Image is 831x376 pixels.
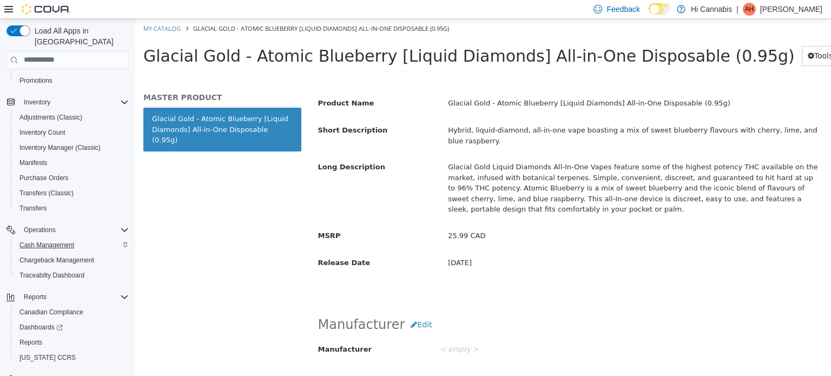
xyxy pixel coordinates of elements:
[19,353,76,362] span: [US_STATE] CCRS
[15,306,88,319] a: Canadian Compliance
[15,321,129,334] span: Dashboards
[11,350,133,365] button: [US_STATE] CCRS
[19,128,65,137] span: Inventory Count
[30,25,129,47] span: Load All Apps in [GEOGRAPHIC_DATA]
[19,291,51,304] button: Reports
[11,155,133,170] button: Manifests
[15,126,70,139] a: Inventory Count
[269,296,302,316] button: Edit
[11,305,133,320] button: Canadian Compliance
[19,323,63,332] span: Dashboards
[15,254,98,267] a: Chargeback Management
[19,223,129,236] span: Operations
[305,139,695,200] div: Glacial Gold Liquid Diamonds All-In-One Vapes feature some of the highest potency THC available o...
[15,269,129,282] span: Traceabilty Dashboard
[11,125,133,140] button: Inventory Count
[24,98,50,107] span: Inventory
[305,102,695,131] div: Hybrid, liquid-diamond, all-in-one vape boasting a mix of sweet blueberry flavours with cherry, l...
[15,187,78,200] a: Transfers (Classic)
[15,126,129,139] span: Inventory Count
[760,3,822,16] p: [PERSON_NAME]
[15,202,51,215] a: Transfers
[11,186,133,201] button: Transfers (Classic)
[19,76,52,85] span: Promotions
[15,171,73,184] a: Purchase Orders
[19,174,69,182] span: Purchase Orders
[15,156,51,169] a: Manifests
[19,338,42,347] span: Reports
[15,171,129,184] span: Purchase Orders
[19,256,94,265] span: Chargeback Management
[8,74,166,83] h5: MASTER PRODUCT
[305,235,695,254] div: [DATE]
[183,80,239,88] span: Product Name
[11,320,133,335] a: Dashboards
[691,3,732,16] p: Hi Cannabis
[58,5,314,14] span: Glacial Gold - Atomic Blueberry [Liquid Diamonds] All-in-One Disposable (0.95g)
[15,321,67,334] a: Dashboards
[15,239,129,252] span: Cash Management
[19,143,101,152] span: Inventory Manager (Classic)
[8,89,166,133] a: Glacial Gold - Atomic Blueberry [Liquid Diamonds] All-in-One Disposable (0.95g)
[19,223,60,236] button: Operations
[15,74,129,87] span: Promotions
[183,107,253,115] span: Short Description
[2,95,133,110] button: Inventory
[305,208,695,227] div: 25.99 CAD
[19,241,74,249] span: Cash Management
[15,141,105,154] a: Inventory Manager (Classic)
[2,289,133,305] button: Reports
[19,204,47,213] span: Transfers
[11,238,133,253] button: Cash Management
[183,296,688,316] h2: Manufacturer
[15,239,78,252] a: Cash Management
[19,308,83,316] span: Canadian Compliance
[745,3,754,16] span: AH
[15,351,129,364] span: Washington CCRS
[667,27,708,47] button: Tools
[15,202,129,215] span: Transfers
[743,3,756,16] div: Amy Houle
[15,336,129,349] span: Reports
[15,156,129,169] span: Manifests
[15,306,129,319] span: Canadian Compliance
[183,240,235,248] span: Release Date
[22,4,70,15] img: Cova
[19,271,84,280] span: Traceabilty Dashboard
[15,187,129,200] span: Transfers (Classic)
[19,159,47,167] span: Manifests
[15,141,129,154] span: Inventory Manager (Classic)
[8,5,45,14] a: My Catalog
[183,213,206,221] span: MSRP
[15,351,80,364] a: [US_STATE] CCRS
[15,111,87,124] a: Adjustments (Classic)
[11,170,133,186] button: Purchase Orders
[15,336,47,349] a: Reports
[15,269,89,282] a: Traceabilty Dashboard
[736,3,738,16] p: |
[19,96,55,109] button: Inventory
[11,73,133,88] button: Promotions
[2,222,133,238] button: Operations
[305,75,695,94] div: Glacial Gold - Atomic Blueberry [Liquid Diamonds] All-in-One Disposable (0.95g)
[11,268,133,283] button: Traceabilty Dashboard
[15,74,57,87] a: Promotions
[11,140,133,155] button: Inventory Manager (Classic)
[649,3,671,15] input: Dark Mode
[19,113,82,122] span: Adjustments (Classic)
[15,111,129,124] span: Adjustments (Classic)
[8,28,659,47] span: Glacial Gold - Atomic Blueberry [Liquid Diamonds] All-in-One Disposable (0.95g)
[15,254,129,267] span: Chargeback Management
[19,96,129,109] span: Inventory
[11,201,133,216] button: Transfers
[183,326,236,334] span: Manufacturer
[11,253,133,268] button: Chargeback Management
[24,293,47,301] span: Reports
[11,335,133,350] button: Reports
[19,189,74,197] span: Transfers (Classic)
[305,321,695,340] div: < empty >
[19,291,129,304] span: Reports
[24,226,56,234] span: Operations
[183,144,250,152] span: Long Description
